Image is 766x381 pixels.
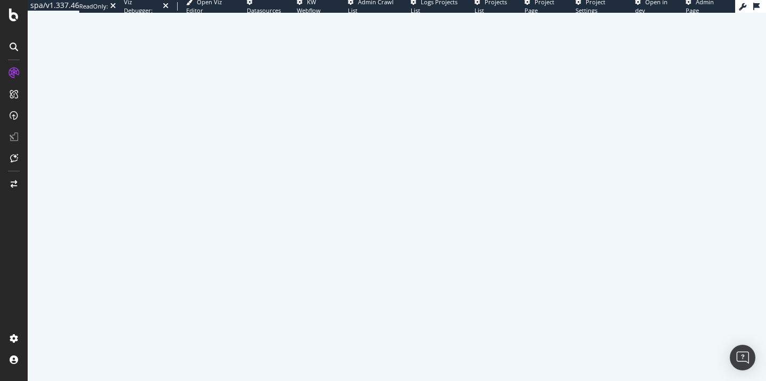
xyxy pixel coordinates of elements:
[359,169,435,208] div: animation
[247,6,281,14] span: Datasources
[730,345,755,370] div: Open Intercom Messenger
[79,2,108,11] div: ReadOnly:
